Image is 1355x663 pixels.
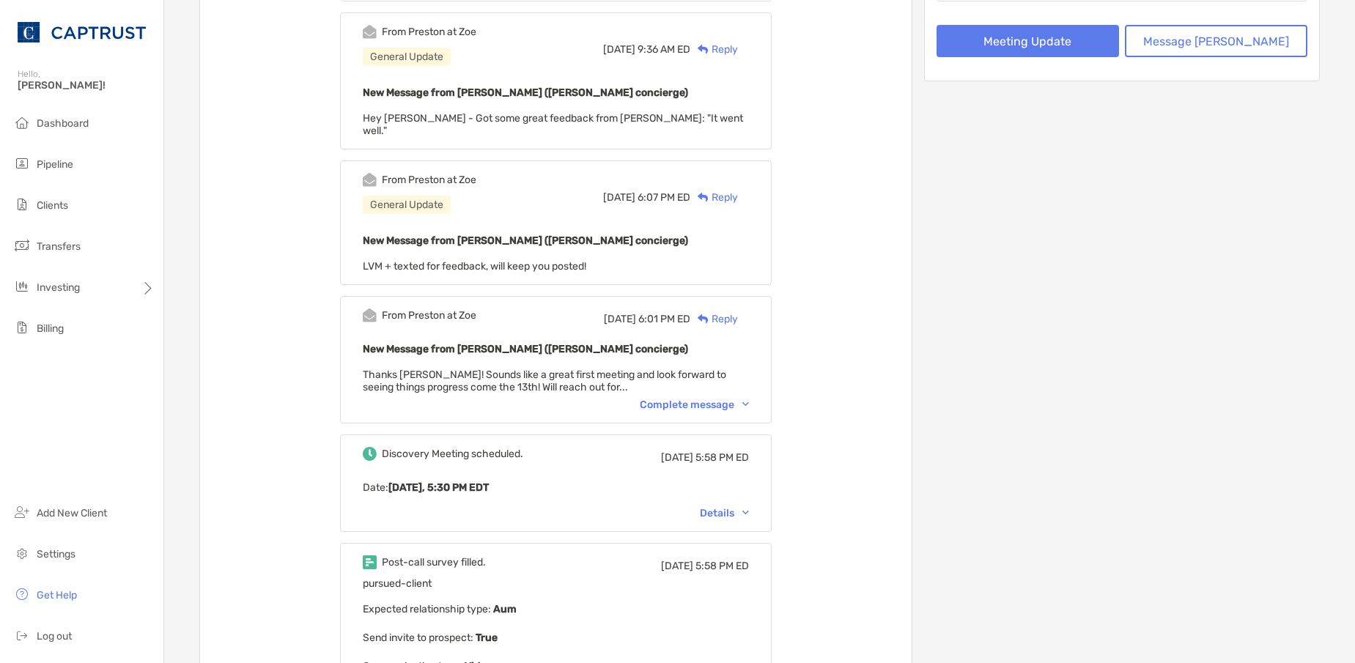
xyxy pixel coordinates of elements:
[695,560,749,572] span: 5:58 PM ED
[37,507,107,519] span: Add New Client
[363,112,743,137] span: Hey [PERSON_NAME] - Got some great feedback from [PERSON_NAME]: "It went well."
[18,6,146,59] img: CAPTRUST Logo
[363,308,377,322] img: Event icon
[603,43,635,56] span: [DATE]
[473,631,498,644] b: True
[363,48,451,66] div: General Update
[13,503,31,521] img: add_new_client icon
[382,309,476,322] div: From Preston at Zoe
[640,399,749,411] div: Complete message
[661,451,693,464] span: [DATE]
[37,199,68,212] span: Clients
[13,237,31,254] img: transfers icon
[13,544,31,562] img: settings icon
[698,314,709,324] img: Reply icon
[37,281,80,294] span: Investing
[37,240,81,253] span: Transfers
[363,447,377,461] img: Event icon
[37,322,64,335] span: Billing
[382,174,476,186] div: From Preston at Zoe
[13,196,31,213] img: clients icon
[13,114,31,131] img: dashboard icon
[363,196,451,214] div: General Update
[363,555,377,569] img: Event icon
[604,313,636,325] span: [DATE]
[690,42,738,57] div: Reply
[742,402,749,407] img: Chevron icon
[937,25,1119,57] button: Meeting Update
[13,155,31,172] img: pipeline icon
[363,260,586,273] span: LVM + texted for feedback, will keep you posted!
[363,629,749,647] p: Send invite to prospect :
[363,173,377,187] img: Event icon
[690,311,738,327] div: Reply
[363,368,726,393] span: Thanks [PERSON_NAME]! Sounds like a great first meeting and look forward to seeing things progres...
[638,43,690,56] span: 9:36 AM ED
[363,600,749,618] p: Expected relationship type :
[742,511,749,515] img: Chevron icon
[13,585,31,603] img: get-help icon
[603,191,635,204] span: [DATE]
[363,577,432,590] span: pursued-client
[37,117,89,130] span: Dashboard
[13,319,31,336] img: billing icon
[13,278,31,295] img: investing icon
[37,630,72,642] span: Log out
[700,507,749,519] div: Details
[13,626,31,644] img: logout icon
[695,451,749,464] span: 5:58 PM ED
[363,86,688,99] b: New Message from [PERSON_NAME] ([PERSON_NAME] concierge)
[661,560,693,572] span: [DATE]
[698,45,709,54] img: Reply icon
[18,79,155,92] span: [PERSON_NAME]!
[363,234,688,247] b: New Message from [PERSON_NAME] ([PERSON_NAME] concierge)
[382,448,523,460] div: Discovery Meeting scheduled.
[37,589,77,601] span: Get Help
[638,313,690,325] span: 6:01 PM ED
[690,190,738,205] div: Reply
[388,481,489,494] b: [DATE], 5:30 PM EDT
[382,26,476,38] div: From Preston at Zoe
[491,603,517,615] b: Aum
[363,343,688,355] b: New Message from [PERSON_NAME] ([PERSON_NAME] concierge)
[363,478,749,497] p: Date :
[382,556,486,568] div: Post-call survey filled.
[638,191,690,204] span: 6:07 PM ED
[1125,25,1307,57] button: Message [PERSON_NAME]
[37,548,75,560] span: Settings
[698,193,709,202] img: Reply icon
[37,158,73,171] span: Pipeline
[363,25,377,39] img: Event icon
